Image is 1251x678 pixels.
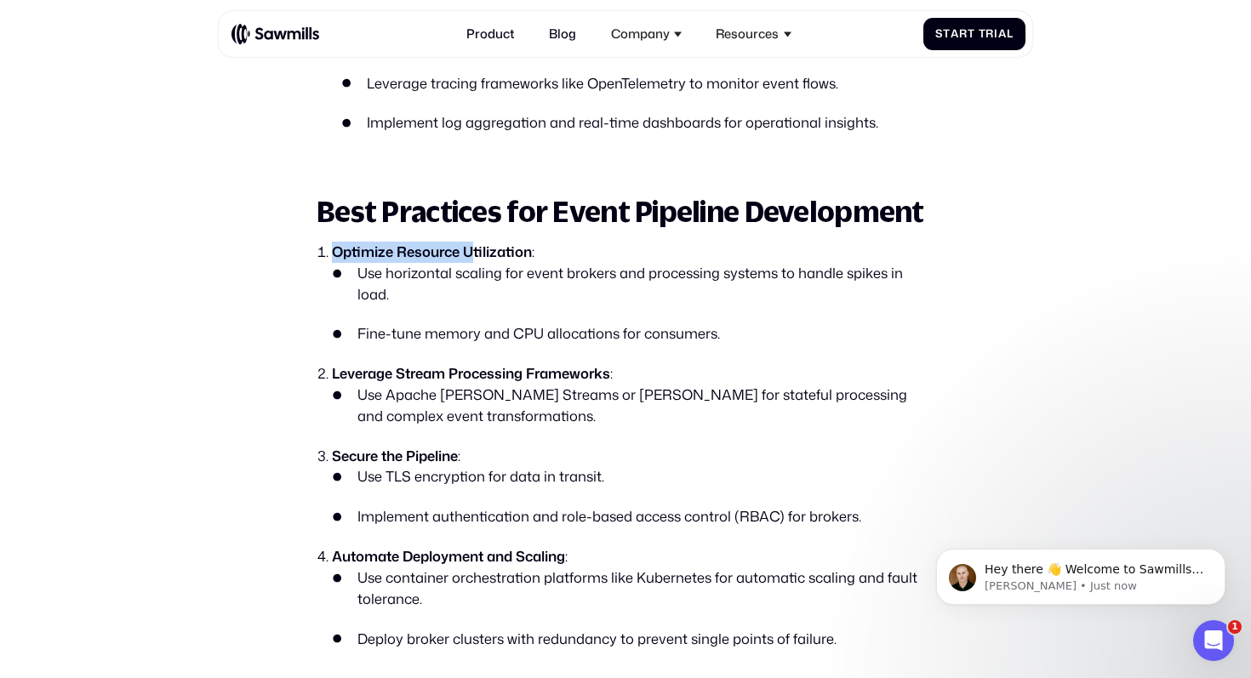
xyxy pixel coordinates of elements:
[985,27,994,40] span: r
[317,37,934,158] li: :
[332,629,934,650] li: Deploy broker clusters with redundancy to prevent single points of failure.
[979,27,986,40] span: T
[911,513,1251,632] iframe: Intercom notifications message
[332,323,934,345] li: Fine-tune memory and CPU allocations for consumers.
[332,466,934,487] li: Use TLS encryption for data in transit.
[923,18,1026,49] a: StartTrial
[332,363,610,383] strong: Leverage Stream Processing Frameworks
[332,567,934,610] li: Use container orchestration platforms like Kubernetes for automatic scaling and fault tolerance.
[1007,27,1014,40] span: l
[706,17,800,51] div: Resources
[951,27,959,40] span: a
[332,263,934,305] li: Use horizontal scaling for event brokers and processing systems to handle spikes in load.
[332,363,934,426] li: :
[602,17,691,51] div: Company
[1228,620,1242,634] span: 1
[935,27,943,40] span: S
[332,546,934,649] li: :
[74,66,294,81] p: Message from Winston, sent Just now
[341,112,934,134] li: Implement log aggregation and real-time dashboards for operational insights.
[716,26,779,42] div: Resources
[959,27,968,40] span: r
[1193,620,1234,661] iframe: Intercom live chat
[332,385,934,427] li: Use Apache [PERSON_NAME] Streams or [PERSON_NAME] for stateful processing and complex event trans...
[968,27,975,40] span: t
[998,27,1007,40] span: a
[540,17,586,51] a: Blog
[332,446,934,527] li: :
[341,73,934,94] li: Leverage tracing frameworks like OpenTelemetry to monitor event flows.
[457,17,524,51] a: Product
[332,446,458,465] strong: Secure the Pipeline
[943,27,951,40] span: t
[994,27,998,40] span: i
[332,546,565,566] strong: Automate Deployment and Scaling
[74,49,293,147] span: Hey there 👋 Welcome to Sawmills. The smart telemetry management platform that solves cost, qualit...
[332,506,934,527] li: Implement authentication and role-based access control (RBAC) for brokers.
[611,26,670,42] div: Company
[317,197,934,228] h2: Best Practices for Event Pipeline Development
[332,242,532,261] strong: Optimize Resource Utilization
[332,242,934,345] li: :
